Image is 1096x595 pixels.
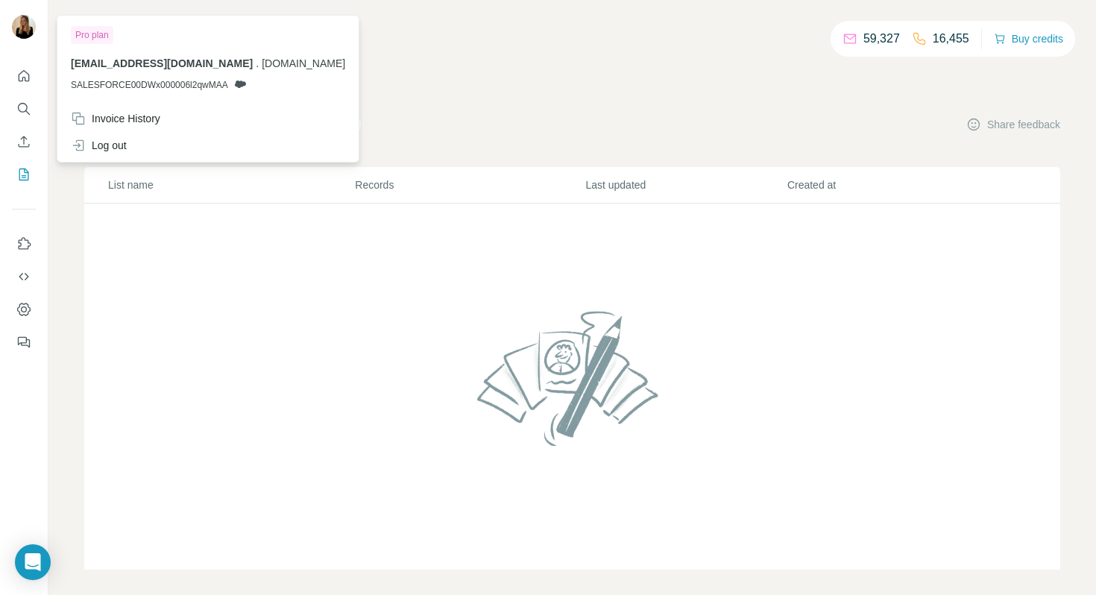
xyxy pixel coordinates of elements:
p: Created at [787,177,987,192]
div: Pro plan [71,26,113,44]
span: . [256,57,259,69]
div: Open Intercom Messenger [15,544,51,580]
span: [EMAIL_ADDRESS][DOMAIN_NAME] [71,57,253,69]
button: Dashboard [12,296,36,323]
span: [DOMAIN_NAME] [262,57,345,69]
button: Use Surfe on LinkedIn [12,230,36,257]
div: Log out [71,138,127,153]
p: 59,327 [863,30,900,48]
p: Last updated [585,177,785,192]
img: No lists found [471,298,674,458]
button: Search [12,95,36,122]
img: Avatar [12,15,36,39]
p: 16,455 [933,30,969,48]
button: Share feedback [966,117,1060,132]
button: Feedback [12,329,36,356]
button: Buy credits [994,28,1063,49]
p: Records [355,177,584,192]
p: List name [108,177,353,192]
button: Enrich CSV [12,128,36,155]
span: SALESFORCE00DWx000006l2qwMAA [71,78,228,92]
div: Invoice History [71,111,160,126]
button: My lists [12,161,36,188]
button: Quick start [12,63,36,89]
button: Use Surfe API [12,263,36,290]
